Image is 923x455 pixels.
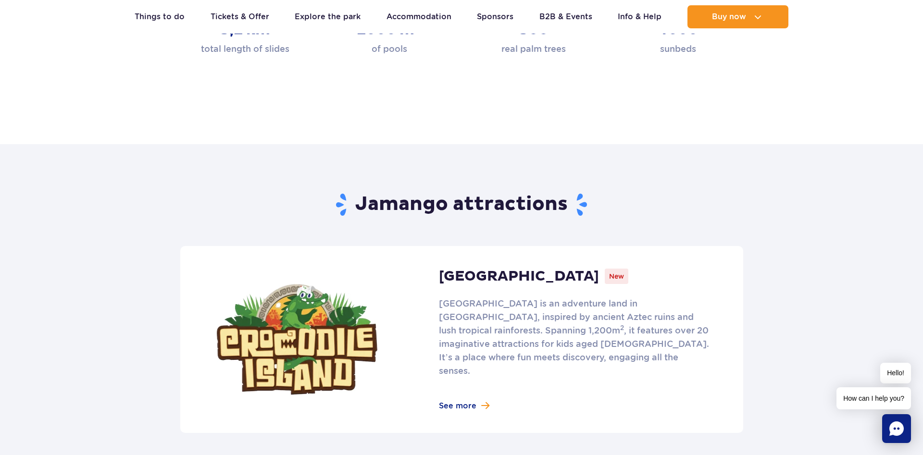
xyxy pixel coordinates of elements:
[539,5,592,28] a: B2B & Events
[712,12,746,21] span: Buy now
[836,387,911,409] span: How can I help you?
[180,192,743,217] h2: Jamango attractions
[501,42,566,56] p: real palm trees
[618,5,661,28] a: Info & Help
[880,363,911,383] span: Hello!
[201,42,289,56] p: total length of slides
[372,42,407,56] p: of pools
[882,414,911,443] div: Chat
[387,5,451,28] a: Accommodation
[211,5,269,28] a: Tickets & Offer
[295,5,361,28] a: Explore the park
[135,5,185,28] a: Things to do
[687,5,788,28] button: Buy now
[477,5,513,28] a: Sponsors
[660,42,696,56] p: sunbeds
